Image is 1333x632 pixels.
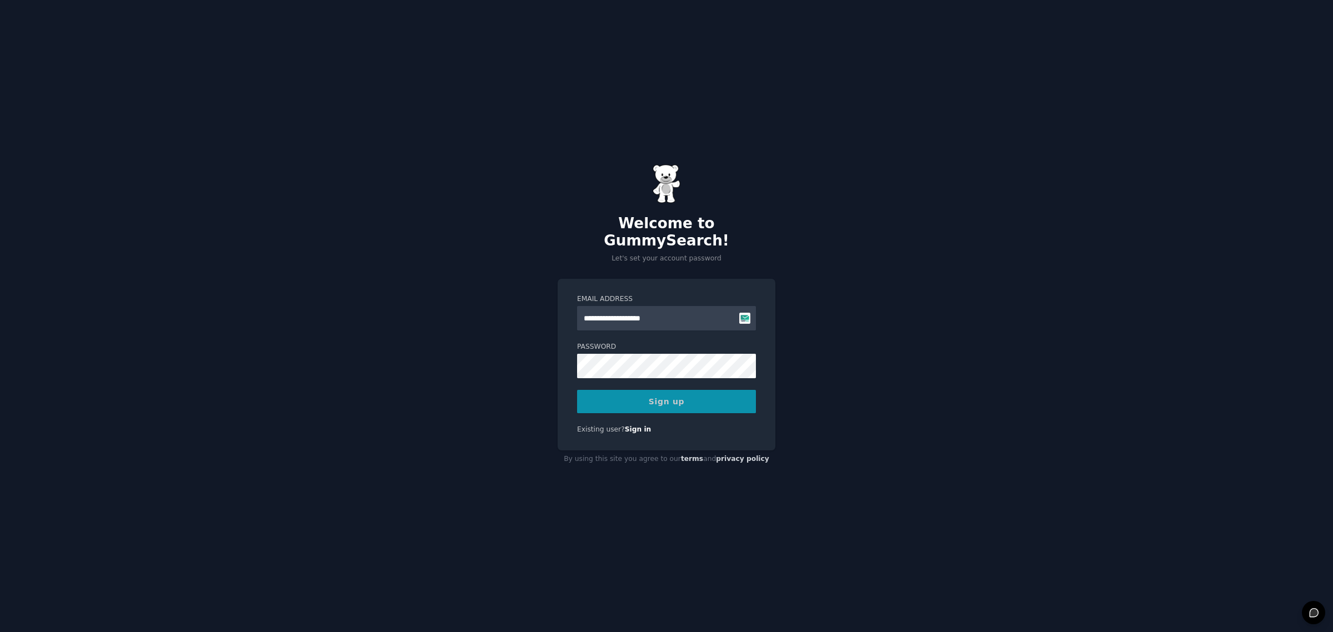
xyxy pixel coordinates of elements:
[577,342,756,352] label: Password
[681,455,703,463] a: terms
[716,455,769,463] a: privacy policy
[653,164,680,203] img: Gummy Bear
[577,425,625,433] span: Existing user?
[558,254,775,264] p: Let's set your account password
[558,450,775,468] div: By using this site you agree to our and
[625,425,652,433] a: Sign in
[558,215,775,250] h2: Welcome to GummySearch!
[577,294,756,304] label: Email Address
